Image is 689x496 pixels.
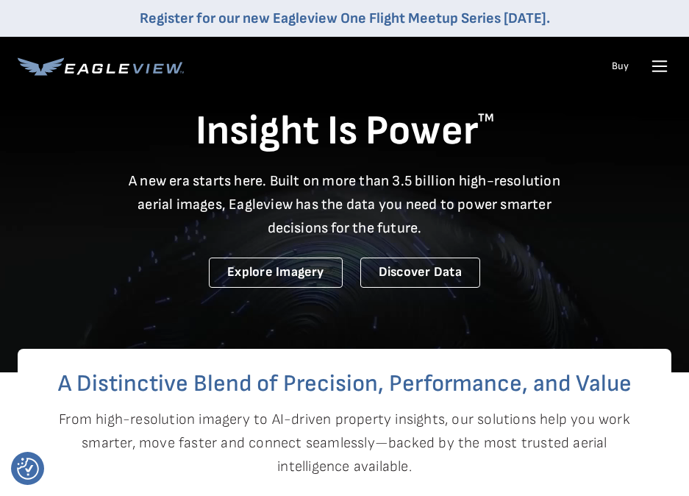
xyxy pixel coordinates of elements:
button: Consent Preferences [17,458,39,480]
sup: TM [478,111,494,125]
a: Register for our new Eagleview One Flight Meetup Series [DATE]. [140,10,550,27]
h1: Insight Is Power [18,106,671,157]
a: Explore Imagery [209,258,343,288]
a: Buy [612,60,629,73]
img: Revisit consent button [17,458,39,480]
p: From high-resolution imagery to AI-driven property insights, our solutions help you work smarter,... [30,408,660,478]
p: A new era starts here. Built on more than 3.5 billion high-resolution aerial images, Eagleview ha... [120,169,570,240]
a: Discover Data [360,258,480,288]
h2: A Distinctive Blend of Precision, Performance, and Value [18,372,671,396]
